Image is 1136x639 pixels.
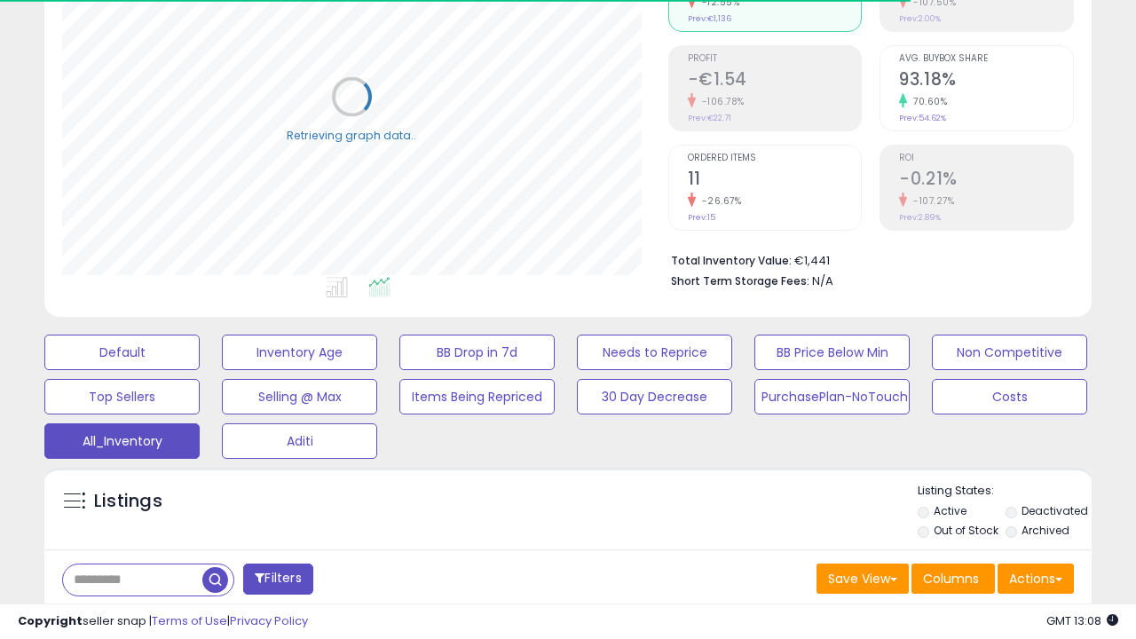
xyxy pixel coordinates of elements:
span: ROI [899,154,1073,163]
button: Columns [911,564,995,594]
button: Aditi [222,423,377,459]
button: Filters [243,564,312,595]
small: Prev: 15 [688,212,715,223]
label: Deactivated [1022,503,1088,518]
button: BB Drop in 7d [399,335,555,370]
b: Short Term Storage Fees: [671,273,809,288]
h5: Listings [94,489,162,514]
small: -106.78% [696,95,745,108]
h2: -€1.54 [688,69,862,93]
button: Inventory Age [222,335,377,370]
button: Needs to Reprice [577,335,732,370]
button: PurchasePlan-NoTouch [754,379,910,414]
label: Out of Stock [934,523,998,538]
button: 30 Day Decrease [577,379,732,414]
button: Actions [998,564,1074,594]
small: Prev: 2.89% [899,212,941,223]
span: Profit [688,54,862,64]
button: All_Inventory [44,423,200,459]
span: Avg. Buybox Share [899,54,1073,64]
div: seller snap | | [18,613,308,630]
strong: Copyright [18,612,83,629]
button: Selling @ Max [222,379,377,414]
small: -26.67% [696,194,742,208]
span: Ordered Items [688,154,862,163]
h2: -0.21% [899,169,1073,193]
label: Active [934,503,966,518]
a: Terms of Use [152,612,227,629]
h2: 11 [688,169,862,193]
button: BB Price Below Min [754,335,910,370]
small: Prev: 2.00% [899,13,941,24]
button: Items Being Repriced [399,379,555,414]
button: Default [44,335,200,370]
span: 2025-09-17 13:08 GMT [1046,612,1118,629]
b: Total Inventory Value: [671,253,792,268]
span: Columns [923,570,979,588]
small: Prev: 54.62% [899,113,946,123]
p: Listing States: [918,483,1092,500]
button: Save View [816,564,909,594]
small: -107.27% [907,194,954,208]
a: Privacy Policy [230,612,308,629]
label: Archived [1022,523,1069,538]
button: Top Sellers [44,379,200,414]
h2: 93.18% [899,69,1073,93]
small: Prev: €22.71 [688,113,731,123]
button: Non Competitive [932,335,1087,370]
button: Costs [932,379,1087,414]
small: Prev: €1,136 [688,13,731,24]
li: €1,441 [671,248,1061,270]
span: N/A [812,272,833,289]
small: 70.60% [907,95,947,108]
div: Retrieving graph data.. [287,127,416,143]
